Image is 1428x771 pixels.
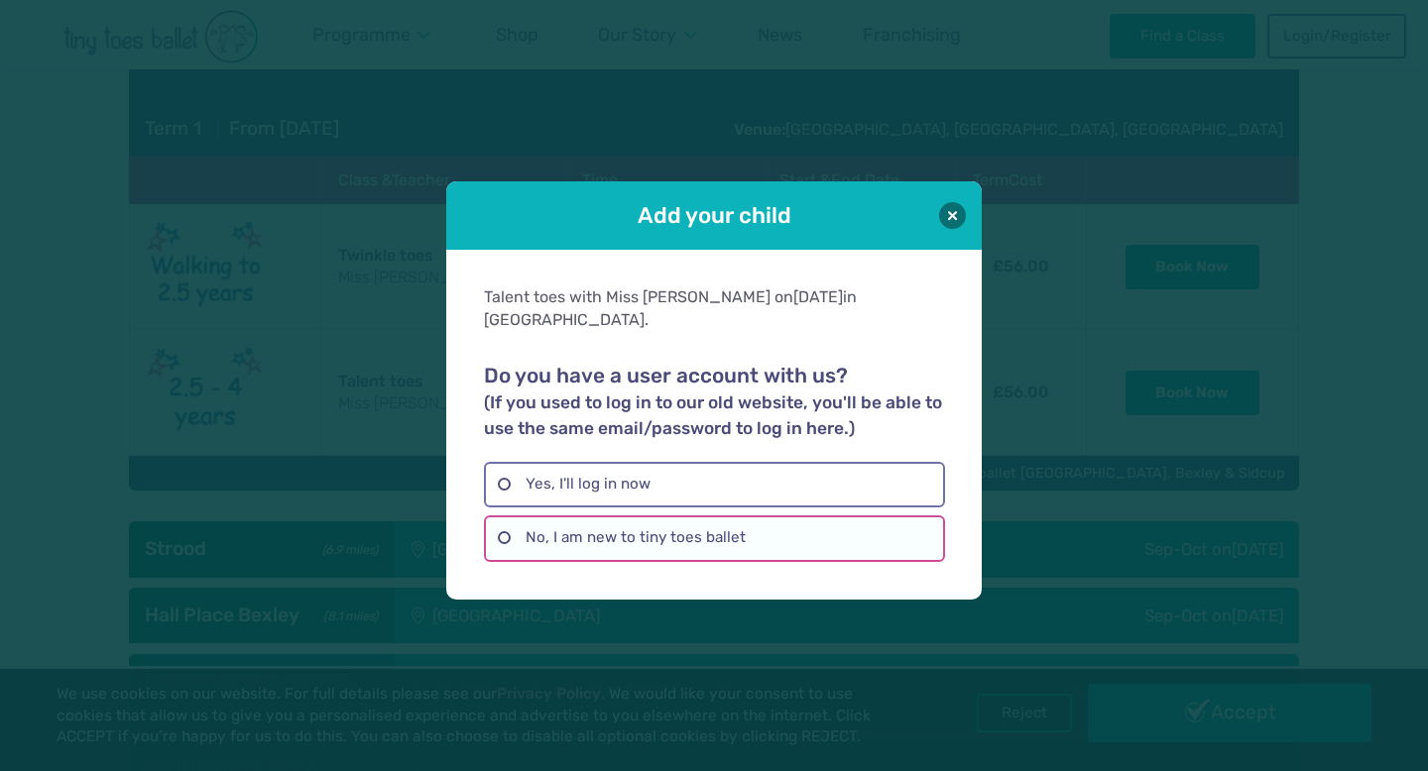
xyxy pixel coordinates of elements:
[484,515,944,561] label: No, I am new to tiny toes ballet
[502,200,926,231] h1: Add your child
[484,286,944,331] div: Talent toes with Miss [PERSON_NAME] on in [GEOGRAPHIC_DATA].
[793,287,843,306] span: [DATE]
[484,392,942,438] small: (If you used to log in to our old website, you'll be able to use the same email/password to log i...
[484,462,944,507] label: Yes, I'll log in now
[484,364,944,441] h2: Do you have a user account with us?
